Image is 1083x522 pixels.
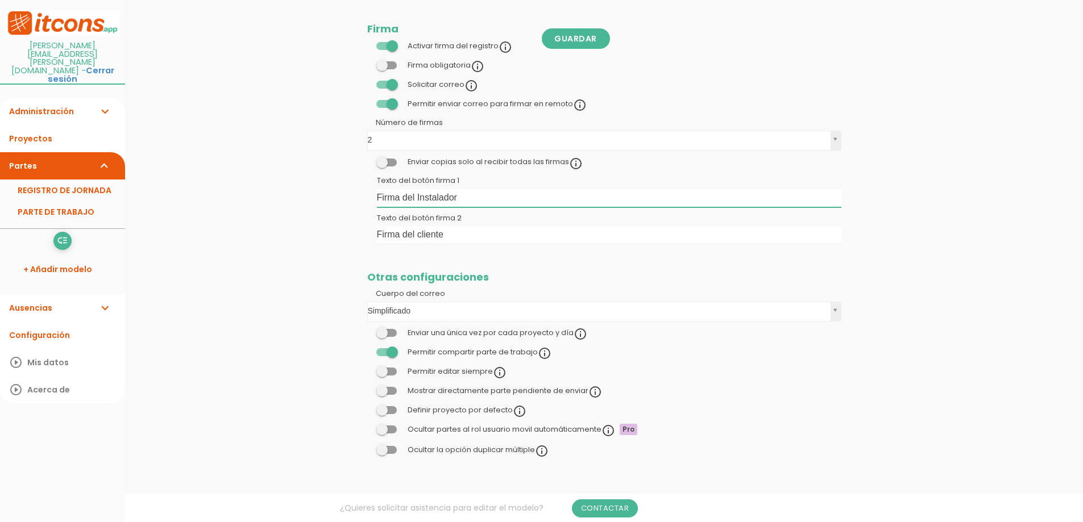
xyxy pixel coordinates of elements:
[368,302,841,321] a: Simplificado
[471,60,484,73] i: info_outline
[538,346,551,360] i: info_outline
[535,444,549,458] i: info_outline
[9,349,23,376] i: play_circle_outline
[408,41,512,51] label: Activar firma del registro
[569,157,583,170] i: info_outline
[408,424,617,434] label: Ocultar partes al rol usuario movil automáticamente
[574,327,587,341] i: info_outline
[542,28,610,49] a: Guardar
[377,176,459,186] label: Texto del botón firma 1
[6,256,119,283] a: + Añadir modelo
[620,424,637,435] span: Pro
[367,289,486,299] label: Cuerpo del correo
[464,79,478,93] i: info_outline
[367,118,486,128] label: Número de firmas
[572,499,638,517] a: Contactar
[98,294,111,321] i: expand_more
[368,131,841,150] a: 2
[499,40,512,54] i: info_outline
[98,98,111,125] i: expand_more
[57,232,68,250] i: low_priority
[493,366,507,379] i: info_outline
[368,131,826,149] span: 2
[408,157,583,166] label: Enviar copias solo al recibir todas las firmas
[6,10,119,36] img: itcons-logo
[408,80,478,89] label: Solicitar correo
[408,60,484,70] label: Firma obligatoria
[367,272,841,283] h2: Otras configuraciones
[408,99,587,108] label: Permitir enviar correo para firmar en remoto
[408,405,526,415] label: Definir proyecto por defecto
[601,424,615,437] i: info_outline
[573,98,587,112] i: info_outline
[408,366,507,376] label: Permitir editar siempre
[588,385,602,399] i: info_outline
[367,23,841,35] h2: Firma
[408,328,587,337] label: Enviar una única vez por cada proyecto y día
[48,65,114,85] a: Cerrar sesión
[98,152,111,179] i: expand_more
[408,386,602,395] label: Mostrar directamente parte pendiente de enviar
[408,445,549,454] label: Ocultar la opción duplicar múltiple
[368,302,826,320] span: Simplificado
[513,404,526,418] i: info_outline
[9,376,23,403] i: play_circle_outline
[408,347,551,357] label: Permitir compartir parte de trabajo
[53,232,72,250] a: low_priority
[377,213,462,223] label: Texto del botón firma 2
[125,494,853,522] div: ¿Quieres solicitar asistencia para editar el modelo?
